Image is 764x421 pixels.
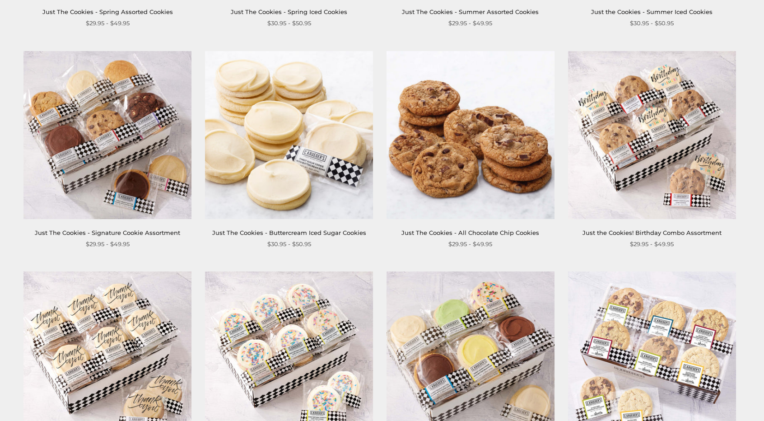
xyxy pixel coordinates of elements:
[267,19,311,28] span: $30.95 - $50.95
[7,387,93,414] iframe: Sign Up via Text for Offers
[86,239,130,249] span: $29.95 - $49.95
[630,239,674,249] span: $29.95 - $49.95
[212,229,366,236] a: Just The Cookies - Buttercream Iced Sugar Cookies
[267,239,311,249] span: $30.95 - $50.95
[582,229,722,236] a: Just the Cookies! Birthday Combo Assortment
[401,229,539,236] a: Just The Cookies - All Chocolate Chip Cookies
[448,239,492,249] span: $29.95 - $49.95
[568,51,736,219] img: Just the Cookies! Birthday Combo Assortment
[86,19,130,28] span: $29.95 - $49.95
[448,19,492,28] span: $29.95 - $49.95
[387,51,554,219] img: Just The Cookies - All Chocolate Chip Cookies
[630,19,674,28] span: $30.95 - $50.95
[591,8,713,15] a: Just the Cookies - Summer Iced Cookies
[231,8,347,15] a: Just The Cookies - Spring Iced Cookies
[42,8,173,15] a: Just The Cookies - Spring Assorted Cookies
[35,229,180,236] a: Just The Cookies - Signature Cookie Assortment
[205,51,373,219] img: Just The Cookies - Buttercream Iced Sugar Cookies
[23,51,191,219] img: Just The Cookies - Signature Cookie Assortment
[402,8,539,15] a: Just The Cookies - Summer Assorted Cookies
